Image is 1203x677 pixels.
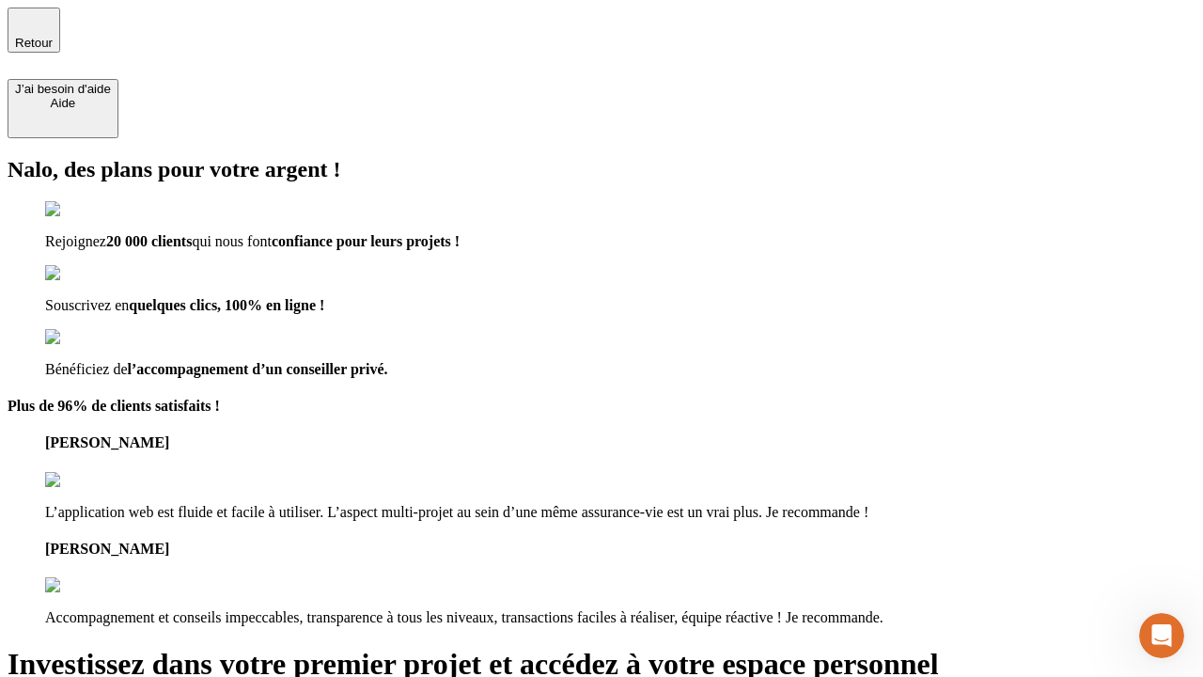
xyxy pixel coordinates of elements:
img: reviews stars [45,472,138,489]
div: Aide [15,96,111,110]
h4: [PERSON_NAME] [45,434,1195,451]
span: Souscrivez en [45,297,129,313]
h2: Nalo, des plans pour votre argent ! [8,157,1195,182]
button: J’ai besoin d'aideAide [8,79,118,138]
div: J’ai besoin d'aide [15,82,111,96]
iframe: Intercom live chat [1139,613,1184,658]
span: qui nous font [192,233,271,249]
img: checkmark [45,329,126,346]
h4: Plus de 96% de clients satisfaits ! [8,398,1195,415]
img: checkmark [45,265,126,282]
span: 20 000 clients [106,233,193,249]
button: Retour [8,8,60,53]
img: reviews stars [45,577,138,594]
img: checkmark [45,201,126,218]
span: Retour [15,36,53,50]
span: Rejoignez [45,233,106,249]
span: quelques clics, 100% en ligne ! [129,297,324,313]
span: confiance pour leurs projets ! [272,233,460,249]
p: L’application web est fluide et facile à utiliser. L’aspect multi-projet au sein d’une même assur... [45,504,1195,521]
span: l’accompagnement d’un conseiller privé. [128,361,388,377]
span: Bénéficiez de [45,361,128,377]
h4: [PERSON_NAME] [45,541,1195,558]
p: Accompagnement et conseils impeccables, transparence à tous les niveaux, transactions faciles à r... [45,609,1195,626]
